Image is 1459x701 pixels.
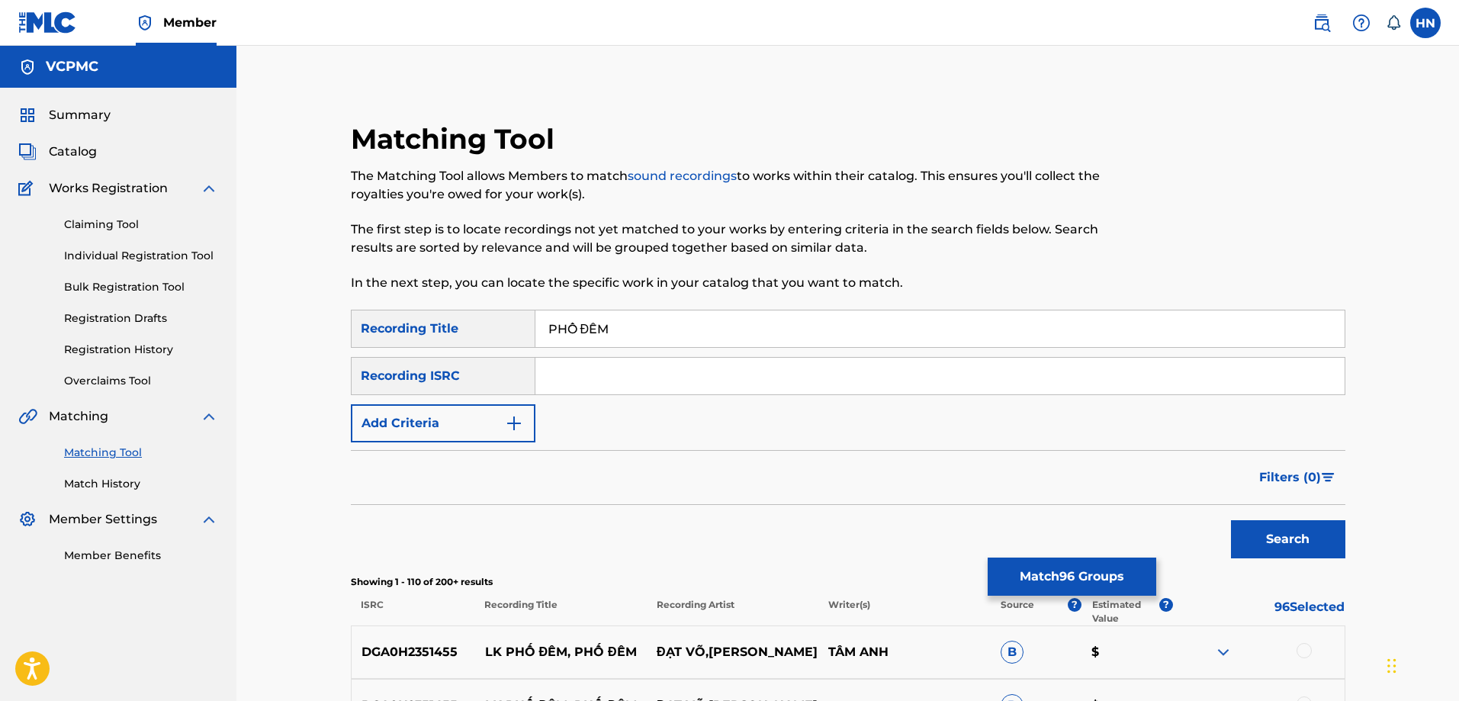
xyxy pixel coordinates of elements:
[1001,641,1024,664] span: B
[49,510,157,529] span: Member Settings
[818,643,990,661] p: TÂM ANH
[18,106,37,124] img: Summary
[136,14,154,32] img: Top Rightsholder
[647,643,818,661] p: ĐẠT VÕ,[PERSON_NAME]
[200,407,218,426] img: expand
[351,310,1345,566] form: Search Form
[18,179,38,198] img: Works Registration
[1231,520,1345,558] button: Search
[64,279,218,295] a: Bulk Registration Tool
[64,445,218,461] a: Matching Tool
[351,598,474,625] p: ISRC
[18,58,37,76] img: Accounts
[64,548,218,564] a: Member Benefits
[49,407,108,426] span: Matching
[1386,15,1401,31] div: Notifications
[64,476,218,492] a: Match History
[351,122,562,156] h2: Matching Tool
[1322,473,1335,482] img: filter
[1416,462,1459,585] iframe: Resource Center
[818,598,991,625] p: Writer(s)
[64,342,218,358] a: Registration History
[1259,468,1321,487] span: Filters ( 0 )
[49,106,111,124] span: Summary
[1387,643,1396,689] div: Drag
[1214,643,1232,661] img: expand
[351,575,1345,589] p: Showing 1 - 110 of 200+ results
[64,373,218,389] a: Overclaims Tool
[1092,598,1159,625] p: Estimated Value
[200,510,218,529] img: expand
[351,220,1117,257] p: The first step is to locate recordings not yet matched to your works by entering criteria in the ...
[988,558,1156,596] button: Match96 Groups
[628,169,737,183] a: sound recordings
[505,414,523,432] img: 9d2ae6d4665cec9f34b9.svg
[1173,598,1345,625] p: 96 Selected
[1250,458,1345,497] button: Filters (0)
[351,167,1117,204] p: The Matching Tool allows Members to match to works within their catalog. This ensures you'll coll...
[1352,14,1371,32] img: help
[1346,8,1377,38] div: Help
[1068,598,1081,612] span: ?
[474,598,647,625] p: Recording Title
[49,179,168,198] span: Works Registration
[64,248,218,264] a: Individual Registration Tool
[18,407,37,426] img: Matching
[64,217,218,233] a: Claiming Tool
[163,14,217,31] span: Member
[351,404,535,442] button: Add Criteria
[64,310,218,326] a: Registration Drafts
[1313,14,1331,32] img: search
[474,643,646,661] p: LK PHỐ ĐÊM, PHỐ ĐÊM
[1383,628,1459,701] iframe: Chat Widget
[352,643,475,661] p: DGA0H2351455
[18,510,37,529] img: Member Settings
[18,143,97,161] a: CatalogCatalog
[18,106,111,124] a: SummarySummary
[1001,598,1034,625] p: Source
[46,58,98,76] h5: VCPMC
[49,143,97,161] span: Catalog
[1306,8,1337,38] a: Public Search
[1081,643,1172,661] p: $
[18,143,37,161] img: Catalog
[646,598,818,625] p: Recording Artist
[1410,8,1441,38] div: User Menu
[18,11,77,34] img: MLC Logo
[1159,598,1173,612] span: ?
[200,179,218,198] img: expand
[351,274,1117,292] p: In the next step, you can locate the specific work in your catalog that you want to match.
